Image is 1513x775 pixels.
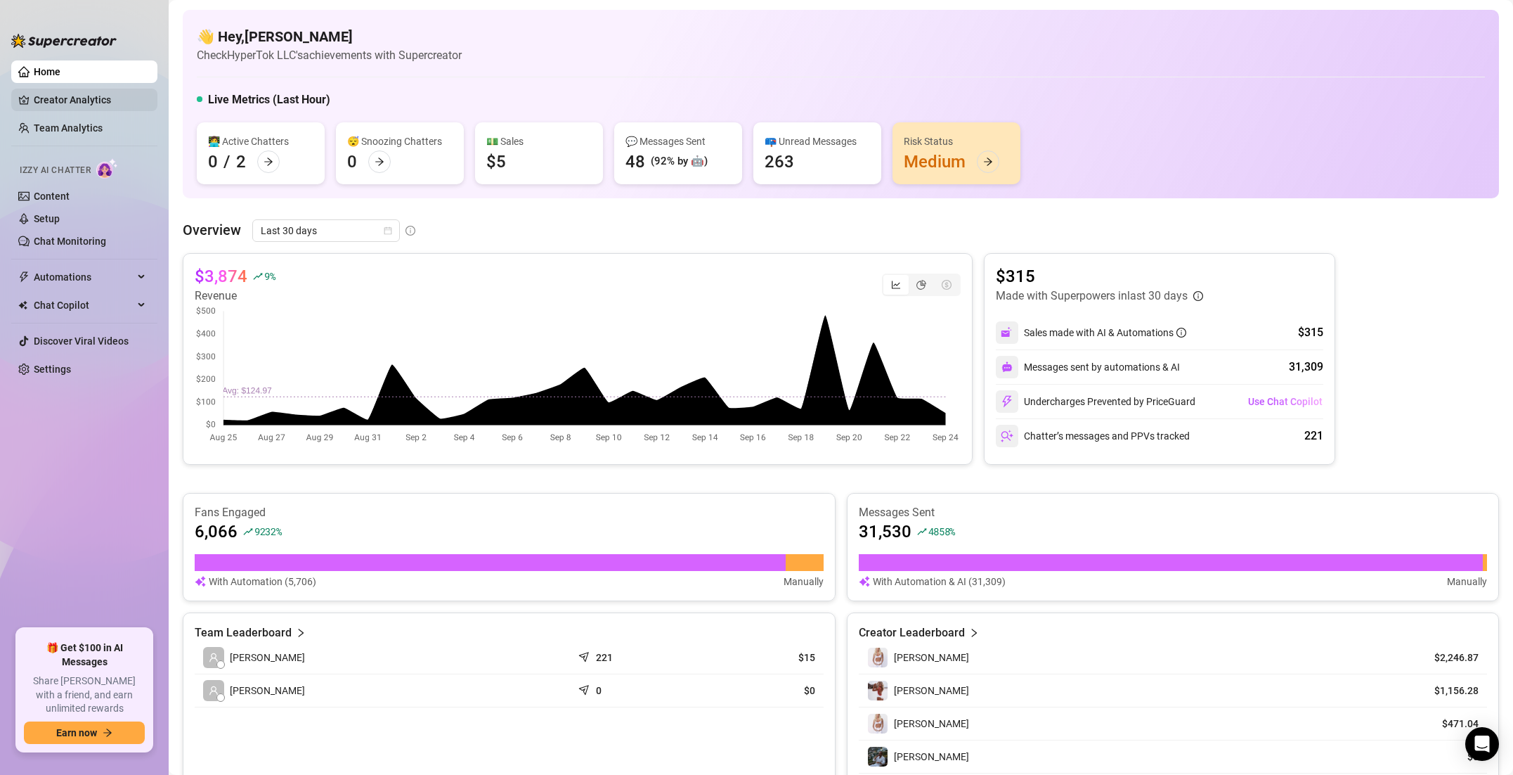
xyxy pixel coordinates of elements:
article: Made with Superpowers in last 30 days [996,288,1188,305]
img: alex [868,747,888,767]
span: Izzy AI Chatter [20,164,91,177]
button: Use Chat Copilot [1247,390,1323,413]
article: $0 [1415,750,1479,764]
span: arrow-right [375,157,384,167]
span: 🎁 Get $100 in AI Messages [24,641,145,669]
span: [PERSON_NAME] [230,683,305,698]
article: $2,246.87 [1415,651,1479,665]
img: AI Chatter [96,158,118,179]
article: $3,874 [195,265,247,288]
img: svg%3e [195,574,206,589]
span: rise [917,527,927,537]
article: Overview [183,219,241,241]
span: send [578,681,592,696]
div: Risk Status [904,134,1009,149]
div: Open Intercom Messenger [1465,727,1499,761]
div: Sales made with AI & Automations [1024,325,1186,340]
article: Manually [784,574,824,589]
span: arrow-right [103,728,112,738]
h4: 👋 Hey, [PERSON_NAME] [197,27,462,46]
span: 9 % [264,269,275,283]
div: $5 [486,150,506,173]
div: 👩‍💻 Active Chatters [208,134,313,149]
span: pie-chart [916,280,926,290]
a: Home [34,66,60,77]
img: svg%3e [1001,430,1013,442]
article: $15 [706,651,815,665]
div: 263 [765,150,794,173]
article: $471.04 [1415,717,1479,731]
span: rise [243,527,253,537]
article: Fans Engaged [195,505,824,520]
article: 0 [596,684,602,698]
span: send [578,648,592,662]
div: (92% by 🤖) [651,153,708,170]
span: info-circle [1193,291,1203,301]
article: Check HyperTok LLC's achievements with Supercreator [197,46,462,64]
img: Ashley [868,714,888,734]
h5: Live Metrics (Last Hour) [208,91,330,108]
div: 0 [347,150,357,173]
article: Creator Leaderboard [859,625,965,641]
span: info-circle [405,226,415,236]
article: Revenue [195,288,275,305]
div: 💬 Messages Sent [625,134,731,149]
div: segmented control [882,274,961,296]
span: 4858 % [928,525,956,538]
div: 📪 Unread Messages [765,134,870,149]
a: Settings [34,364,71,375]
span: [PERSON_NAME] [894,718,969,729]
span: line-chart [891,280,901,290]
img: svg%3e [1001,326,1013,339]
article: 6,066 [195,520,238,543]
img: Chat Copilot [18,300,27,310]
a: Setup [34,213,60,224]
span: [PERSON_NAME] [894,685,969,696]
article: 221 [596,651,613,665]
div: $315 [1298,324,1323,341]
span: [PERSON_NAME] [894,751,969,762]
span: Use Chat Copilot [1248,396,1323,407]
span: calendar [384,226,392,235]
article: $1,156.28 [1415,684,1479,698]
a: Chat Monitoring [34,236,106,247]
span: user [209,653,219,662]
div: Chatter’s messages and PPVs tracked [996,425,1190,447]
span: Share [PERSON_NAME] with a friend, and earn unlimited rewards [24,674,145,716]
article: 31,530 [859,520,911,543]
div: 💵 Sales [486,134,592,149]
img: svg%3e [1001,361,1013,373]
div: 48 [625,150,645,173]
span: dollar-circle [942,280,952,290]
article: With Automation & AI (31,309) [873,574,1006,589]
div: 😴 Snoozing Chatters [347,134,453,149]
span: thunderbolt [18,271,30,283]
div: 221 [1304,428,1323,444]
a: Team Analytics [34,122,103,134]
img: logo-BBDzfeDw.svg [11,34,117,48]
div: Messages sent by automations & AI [996,356,1180,378]
img: ashley [868,648,888,667]
img: svg%3e [1001,395,1013,408]
span: arrow-right [983,157,993,167]
span: user [209,686,219,696]
span: 9232 % [254,525,282,538]
span: Chat Copilot [34,294,134,316]
article: With Automation (5,706) [209,574,316,589]
div: 31,309 [1289,359,1323,376]
article: Messages Sent [859,505,1488,520]
article: Manually [1447,574,1487,589]
span: Last 30 days [261,220,391,241]
span: [PERSON_NAME] [230,650,305,665]
span: rise [253,271,263,281]
span: info-circle [1176,328,1186,338]
img: svg%3e [859,574,870,589]
div: Undercharges Prevented by PriceGuard [996,390,1195,413]
span: [PERSON_NAME] [894,652,969,663]
span: Automations [34,266,134,288]
span: arrow-right [264,157,273,167]
article: $315 [996,265,1203,288]
button: Earn nowarrow-right [24,722,145,744]
a: Creator Analytics [34,89,146,111]
span: right [296,625,306,641]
